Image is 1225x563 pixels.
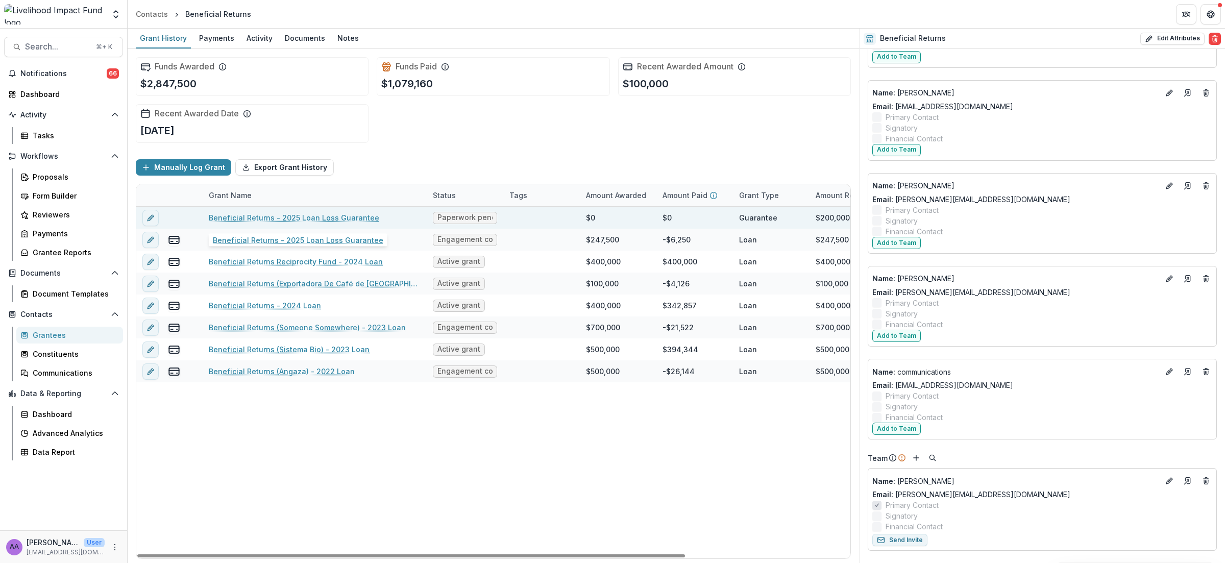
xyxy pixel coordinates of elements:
button: Edit Attributes [1140,33,1205,45]
div: Guarantee [739,212,777,223]
div: Amount Awarded [580,190,652,201]
div: Status [427,184,503,206]
p: $2,847,500 [140,76,197,91]
div: Loan [739,234,757,245]
button: view-payments [168,344,180,356]
a: Proposals [16,168,123,185]
div: Loan [739,256,757,267]
h2: Funds Awarded [155,62,214,71]
span: Signatory [886,401,918,412]
span: Signatory [886,510,918,521]
button: Edit [1163,180,1175,192]
button: Open Contacts [4,306,123,323]
div: $500,000 [586,344,620,355]
a: Grant History [136,29,191,48]
a: Activity [242,29,277,48]
span: Documents [20,269,107,278]
a: Beneficial Returns (Someone Somewhere) - 2023 Loan [209,322,406,333]
span: Signatory [886,215,918,226]
div: Payments [33,228,115,239]
div: Data Report [33,447,115,457]
button: Notifications66 [4,65,123,82]
div: Tags [503,190,533,201]
a: Grantee Reports [16,244,123,261]
p: [DATE] [140,123,175,138]
div: $500,000 [816,344,849,355]
span: Activity [20,111,107,119]
a: Documents [281,29,329,48]
span: Email: [872,381,893,389]
button: view-payments [168,278,180,290]
button: Deletes [1200,365,1212,378]
h2: Recent Awarded Amount [637,62,733,71]
a: Name: [PERSON_NAME] [872,476,1159,486]
span: Email: [872,490,893,499]
button: Add to Team [872,144,921,156]
div: Documents [281,31,329,45]
div: Amount Paid [656,184,733,206]
div: Grant Type [733,184,810,206]
a: Name: [PERSON_NAME] [872,273,1159,284]
div: $500,000 [816,366,849,377]
div: $700,000 [586,322,620,333]
a: Email: [PERSON_NAME][EMAIL_ADDRESS][DOMAIN_NAME] [872,194,1070,205]
button: view-payments [168,365,180,378]
div: $0 [663,212,672,223]
div: Contacts [136,9,168,19]
div: Proposals [33,172,115,182]
div: -$4,126 [663,278,690,289]
div: Loan [739,300,757,311]
div: Loan [739,322,757,333]
div: Tags [503,184,580,206]
button: edit [142,320,159,336]
a: Email: [PERSON_NAME][EMAIL_ADDRESS][DOMAIN_NAME] [872,287,1070,298]
button: view-payments [168,300,180,312]
div: Grant Name [203,184,427,206]
a: Go to contact [1180,363,1196,380]
div: Loan [739,366,757,377]
span: Active grant [437,279,480,288]
a: Go to contact [1180,85,1196,101]
p: [PERSON_NAME] [872,87,1159,98]
p: Team [868,453,888,463]
a: Payments [195,29,238,48]
a: Beneficial Returns (Sistema Bio) - 2023 Loan [209,344,370,355]
div: Dashboard [33,409,115,420]
span: Signatory [886,123,918,133]
span: Financial Contact [886,133,943,144]
span: Financial Contact [886,412,943,423]
a: Name: [PERSON_NAME] [872,87,1159,98]
button: Deletes [1200,87,1212,99]
a: Beneficial Returns (Be Girl) - 2024 Loan [209,234,352,245]
span: Name : [872,88,895,97]
span: Workflows [20,152,107,161]
button: Partners [1176,4,1196,25]
div: $247,500 [586,234,619,245]
div: Document Templates [33,288,115,299]
span: Signatory [886,308,918,319]
div: $400,000 [663,256,697,267]
a: Notes [333,29,363,48]
span: Name : [872,181,895,190]
button: Open entity switcher [109,4,123,25]
span: Primary Contact [886,205,939,215]
button: Add to Team [872,330,921,342]
button: Export Grant History [235,159,334,176]
button: Add to Team [872,423,921,435]
span: Engagement completed [437,323,493,332]
div: $400,000 [586,256,621,267]
div: Amount Requested [810,184,912,206]
button: Open Activity [4,107,123,123]
a: Constituents [16,346,123,362]
div: Amount Requested [810,190,890,201]
a: Tasks [16,127,123,144]
a: Beneficial Returns (Exportadora De Café de [GEOGRAPHIC_DATA]) 2024 Loan [209,278,421,289]
div: $342,857 [663,300,697,311]
button: Deletes [1200,475,1212,487]
p: [EMAIL_ADDRESS][DOMAIN_NAME] [27,548,105,557]
div: $400,000 [586,300,621,311]
a: Dashboard [4,86,123,103]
